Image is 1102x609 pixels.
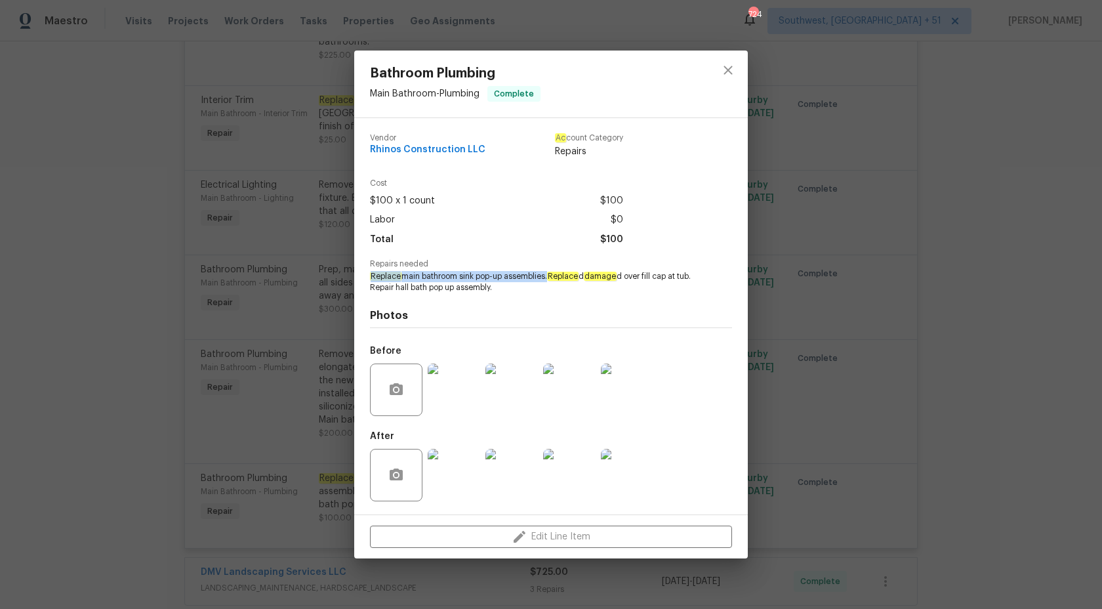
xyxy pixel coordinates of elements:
[547,272,579,281] em: Replace
[370,271,696,293] span: main bathroom sink pop-up assemblies. d d over fill cap at tub. Repair hall bath pop up assembly.
[370,89,480,98] span: Main Bathroom - Plumbing
[370,432,394,441] h5: After
[555,133,566,142] em: Ac
[600,230,623,249] span: $100
[748,8,758,21] div: 724
[370,66,541,81] span: Bathroom Plumbing
[370,272,401,281] em: Replace
[370,179,623,188] span: Cost
[370,346,401,356] h5: Before
[555,134,623,142] span: count Category
[555,145,623,158] span: Repairs
[611,211,623,230] span: $0
[712,54,744,86] button: close
[370,309,732,322] h4: Photos
[370,211,395,230] span: Labor
[600,192,623,211] span: $100
[584,272,617,281] em: damage
[370,145,485,155] span: Rhinos Construction LLC
[370,260,732,268] span: Repairs needed
[489,87,539,100] span: Complete
[370,134,485,142] span: Vendor
[370,192,435,211] span: $100 x 1 count
[370,230,394,249] span: Total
